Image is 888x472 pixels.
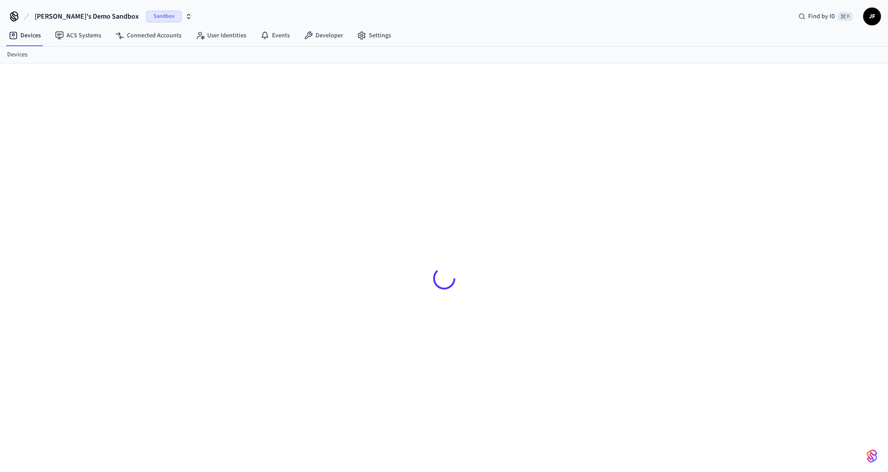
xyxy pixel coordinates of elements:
a: Devices [7,50,28,59]
span: ⌘ K [838,12,852,21]
img: SeamLogoGradient.69752ec5.svg [867,449,877,463]
a: Settings [350,28,398,44]
a: Devices [2,28,48,44]
button: JF [863,8,881,25]
a: User Identities [189,28,253,44]
a: ACS Systems [48,28,108,44]
a: Developer [297,28,350,44]
a: Events [253,28,297,44]
div: Find by ID⌘ K [791,8,860,24]
span: Sandbox [146,11,182,22]
span: Find by ID [808,12,835,21]
span: JF [864,8,880,24]
span: [PERSON_NAME]'s Demo Sandbox [35,11,139,22]
a: Connected Accounts [108,28,189,44]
